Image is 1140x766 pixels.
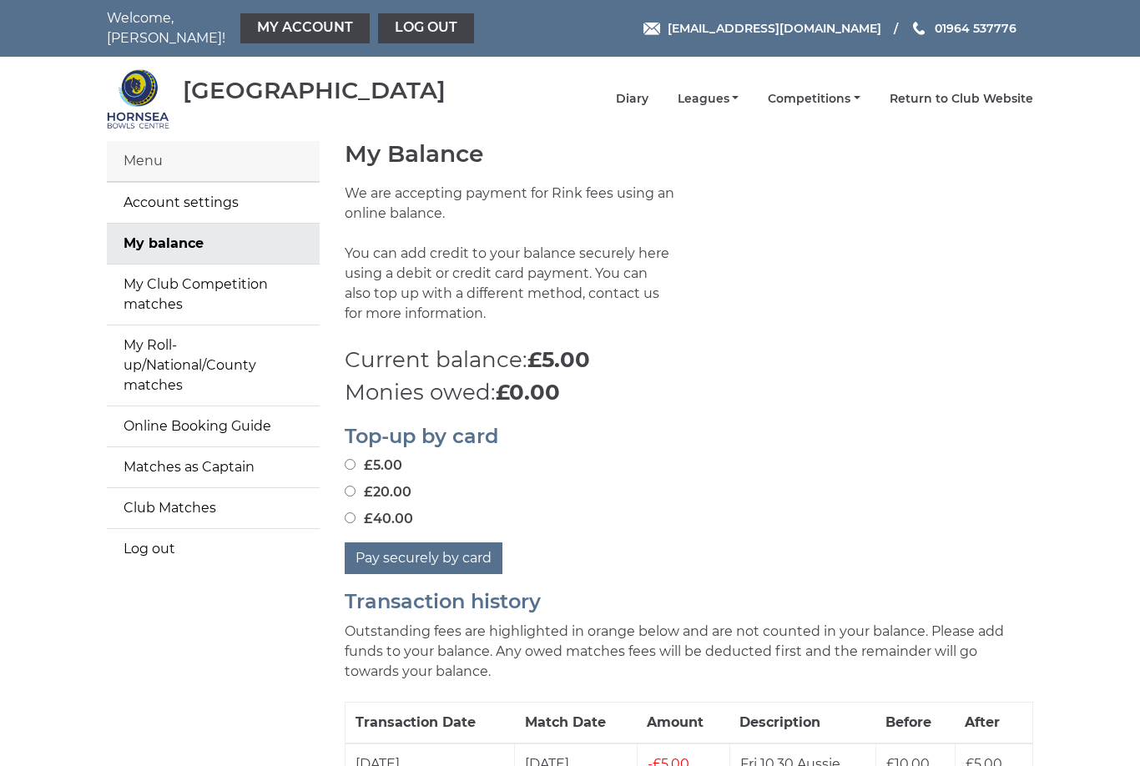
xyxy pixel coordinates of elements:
[378,13,474,43] a: Log out
[345,512,356,523] input: £40.00
[345,376,1033,409] p: Monies owed:
[768,91,860,107] a: Competitions
[240,13,370,43] a: My Account
[345,456,402,476] label: £5.00
[616,91,648,107] a: Diary
[955,702,1032,743] th: After
[515,702,637,743] th: Match Date
[643,19,881,38] a: Email [EMAIL_ADDRESS][DOMAIN_NAME]
[345,459,356,470] input: £5.00
[107,325,320,406] a: My Roll-up/National/County matches
[678,91,739,107] a: Leagues
[496,379,560,406] strong: £0.00
[183,78,446,103] div: [GEOGRAPHIC_DATA]
[107,183,320,223] a: Account settings
[875,702,955,743] th: Before
[345,141,1033,167] h1: My Balance
[107,141,320,182] div: Menu
[107,265,320,325] a: My Club Competition matches
[345,486,356,496] input: £20.00
[910,19,1016,38] a: Phone us 01964 537776
[345,482,411,502] label: £20.00
[527,346,590,373] strong: £5.00
[107,406,320,446] a: Online Booking Guide
[107,447,320,487] a: Matches as Captain
[890,91,1033,107] a: Return to Club Website
[668,21,881,36] span: [EMAIL_ADDRESS][DOMAIN_NAME]
[107,224,320,264] a: My balance
[107,68,169,130] img: Hornsea Bowls Centre
[107,488,320,528] a: Club Matches
[345,591,1033,612] h2: Transaction history
[345,184,677,344] p: We are accepting payment for Rink fees using an online balance. You can add credit to your balanc...
[345,622,1033,682] p: Outstanding fees are highlighted in orange below and are not counted in your balance. Please add ...
[345,542,502,574] button: Pay securely by card
[107,8,478,48] nav: Welcome, [PERSON_NAME]!
[729,702,875,743] th: Description
[346,702,515,743] th: Transaction Date
[637,702,729,743] th: Amount
[345,426,1033,447] h2: Top-up by card
[345,509,413,529] label: £40.00
[913,22,925,35] img: Phone us
[643,23,660,35] img: Email
[107,529,320,569] a: Log out
[935,21,1016,36] span: 01964 537776
[345,344,1033,376] p: Current balance:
